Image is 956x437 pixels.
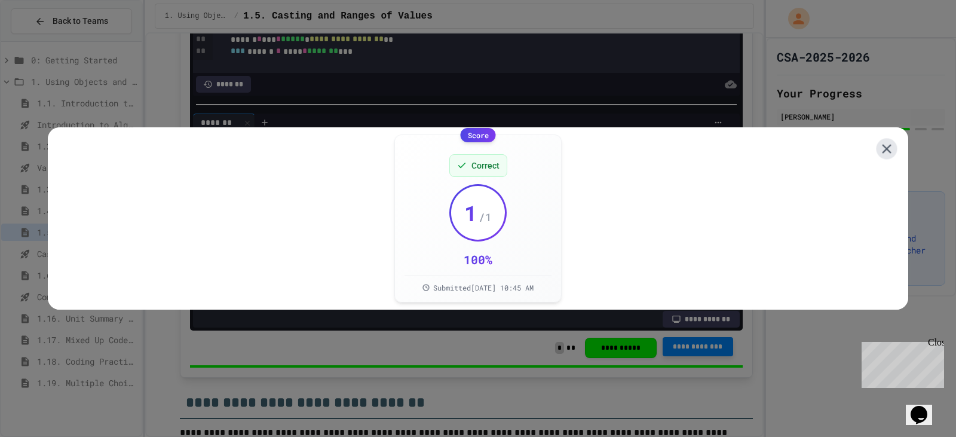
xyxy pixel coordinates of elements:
[906,389,944,425] iframe: chat widget
[857,337,944,388] iframe: chat widget
[5,5,82,76] div: Chat with us now!Close
[479,209,492,225] span: / 1
[461,128,496,142] div: Score
[464,201,477,225] span: 1
[464,251,492,268] div: 100 %
[433,283,534,292] span: Submitted [DATE] 10:45 AM
[471,160,500,172] span: Correct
